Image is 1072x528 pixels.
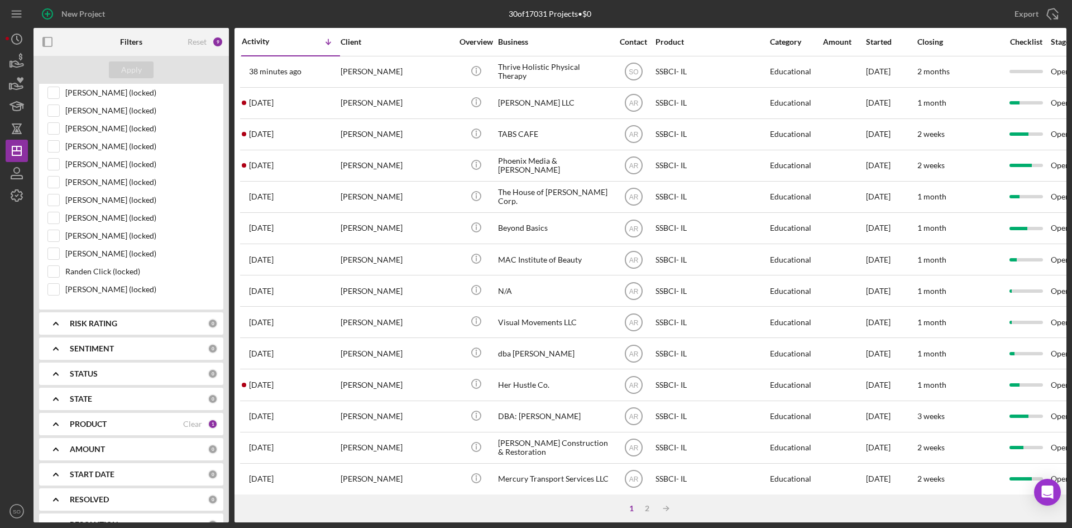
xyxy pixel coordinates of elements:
[188,37,207,46] div: Reset
[249,223,274,232] time: 2025-08-05 02:02
[770,151,822,180] div: Educational
[249,192,274,201] time: 2025-08-05 21:20
[629,444,638,452] text: AR
[655,151,767,180] div: SSBCI- IL
[249,318,274,327] time: 2025-07-31 17:50
[65,248,215,259] label: [PERSON_NAME] (locked)
[866,120,916,149] div: [DATE]
[866,276,916,306] div: [DATE]
[212,36,223,47] div: 9
[249,98,274,107] time: 2025-08-08 23:25
[917,474,945,483] time: 2 weeks
[341,307,452,337] div: [PERSON_NAME]
[208,469,218,479] div: 0
[917,380,946,389] time: 1 month
[629,225,638,232] text: AR
[341,339,452,368] div: [PERSON_NAME]
[509,9,591,18] div: 30 of 17031 Projects • $0
[866,307,916,337] div: [DATE]
[770,276,822,306] div: Educational
[498,88,610,118] div: [PERSON_NAME] LLC
[866,88,916,118] div: [DATE]
[866,402,916,431] div: [DATE]
[866,151,916,180] div: [DATE]
[866,464,916,494] div: [DATE]
[770,370,822,399] div: Educational
[70,470,114,479] b: START DATE
[341,151,452,180] div: [PERSON_NAME]
[341,37,452,46] div: Client
[341,245,452,274] div: [PERSON_NAME]
[249,380,274,389] time: 2025-07-28 19:27
[655,245,767,274] div: SSBCI- IL
[770,307,822,337] div: Educational
[249,412,274,421] time: 2025-07-22 15:40
[498,464,610,494] div: Mercury Transport Services LLC
[341,57,452,87] div: [PERSON_NAME]
[208,344,218,354] div: 0
[655,433,767,463] div: SSBCI- IL
[866,213,916,243] div: [DATE]
[109,61,154,78] button: Apply
[655,120,767,149] div: SSBCI- IL
[341,88,452,118] div: [PERSON_NAME]
[770,464,822,494] div: Educational
[498,307,610,337] div: Visual Movements LLC
[624,504,639,513] div: 1
[770,213,822,243] div: Educational
[770,433,822,463] div: Educational
[120,37,142,46] b: Filters
[65,266,215,277] label: Randen Click (locked)
[770,339,822,368] div: Educational
[341,370,452,399] div: [PERSON_NAME]
[65,194,215,206] label: [PERSON_NAME] (locked)
[70,344,114,353] b: SENTIMENT
[655,402,767,431] div: SSBCI- IL
[639,504,655,513] div: 2
[917,192,946,201] time: 1 month
[70,445,105,454] b: AMOUNT
[655,37,767,46] div: Product
[498,402,610,431] div: DBA: [PERSON_NAME]
[629,68,638,76] text: SO
[917,37,1001,46] div: Closing
[629,475,638,483] text: AR
[770,120,822,149] div: Educational
[1002,37,1050,46] div: Checklist
[917,255,946,264] time: 1 month
[341,120,452,149] div: [PERSON_NAME]
[65,87,215,98] label: [PERSON_NAME] (locked)
[917,66,950,76] time: 2 months
[1034,479,1061,506] div: Open Intercom Messenger
[121,61,142,78] div: Apply
[655,57,767,87] div: SSBCI- IL
[70,495,109,504] b: RESOLVED
[866,433,916,463] div: [DATE]
[249,161,274,170] time: 2025-08-06 04:11
[65,123,215,134] label: [PERSON_NAME] (locked)
[629,131,638,139] text: AR
[249,255,274,264] time: 2025-08-04 16:13
[498,245,610,274] div: MAC Institute of Beauty
[917,286,946,296] time: 1 month
[655,339,767,368] div: SSBCI- IL
[629,193,638,201] text: AR
[70,420,107,429] b: PRODUCT
[65,177,215,188] label: [PERSON_NAME] (locked)
[208,494,218,505] div: 0
[655,182,767,212] div: SSBCI- IL
[65,141,215,152] label: [PERSON_NAME] (locked)
[341,276,452,306] div: [PERSON_NAME]
[917,349,946,358] time: 1 month
[629,256,638,264] text: AR
[341,402,452,431] div: [PERSON_NAME]
[770,88,822,118] div: Educational
[70,394,92,403] b: STATE
[917,129,945,139] time: 2 weeks
[1003,3,1066,25] button: Export
[629,99,638,107] text: AR
[183,420,202,429] div: Clear
[249,474,274,483] time: 2025-07-16 20:20
[629,162,638,170] text: AR
[498,151,610,180] div: Phoenix Media & [PERSON_NAME]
